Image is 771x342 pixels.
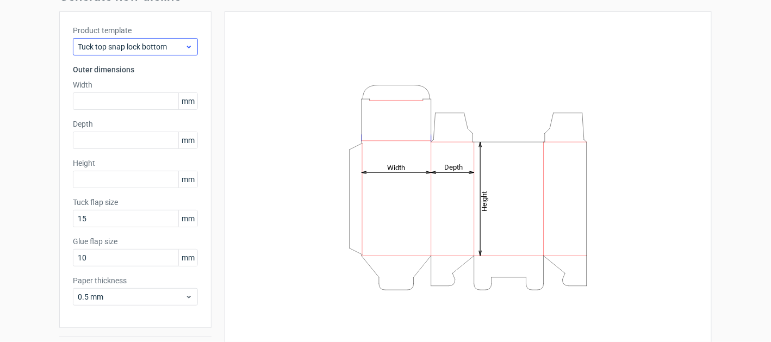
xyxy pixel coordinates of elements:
h3: Outer dimensions [73,64,198,75]
tspan: Width [387,163,405,171]
span: mm [178,93,197,109]
span: 0.5 mm [78,291,185,302]
label: Height [73,158,198,169]
label: Width [73,79,198,90]
label: Product template [73,25,198,36]
tspan: Depth [444,163,463,171]
label: Glue flap size [73,236,198,247]
span: mm [178,171,197,188]
label: Paper thickness [73,275,198,286]
span: mm [178,132,197,148]
label: Tuck flap size [73,197,198,208]
span: mm [178,210,197,227]
span: Tuck top snap lock bottom [78,41,185,52]
label: Depth [73,119,198,129]
tspan: Height [480,191,488,211]
span: mm [178,250,197,266]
